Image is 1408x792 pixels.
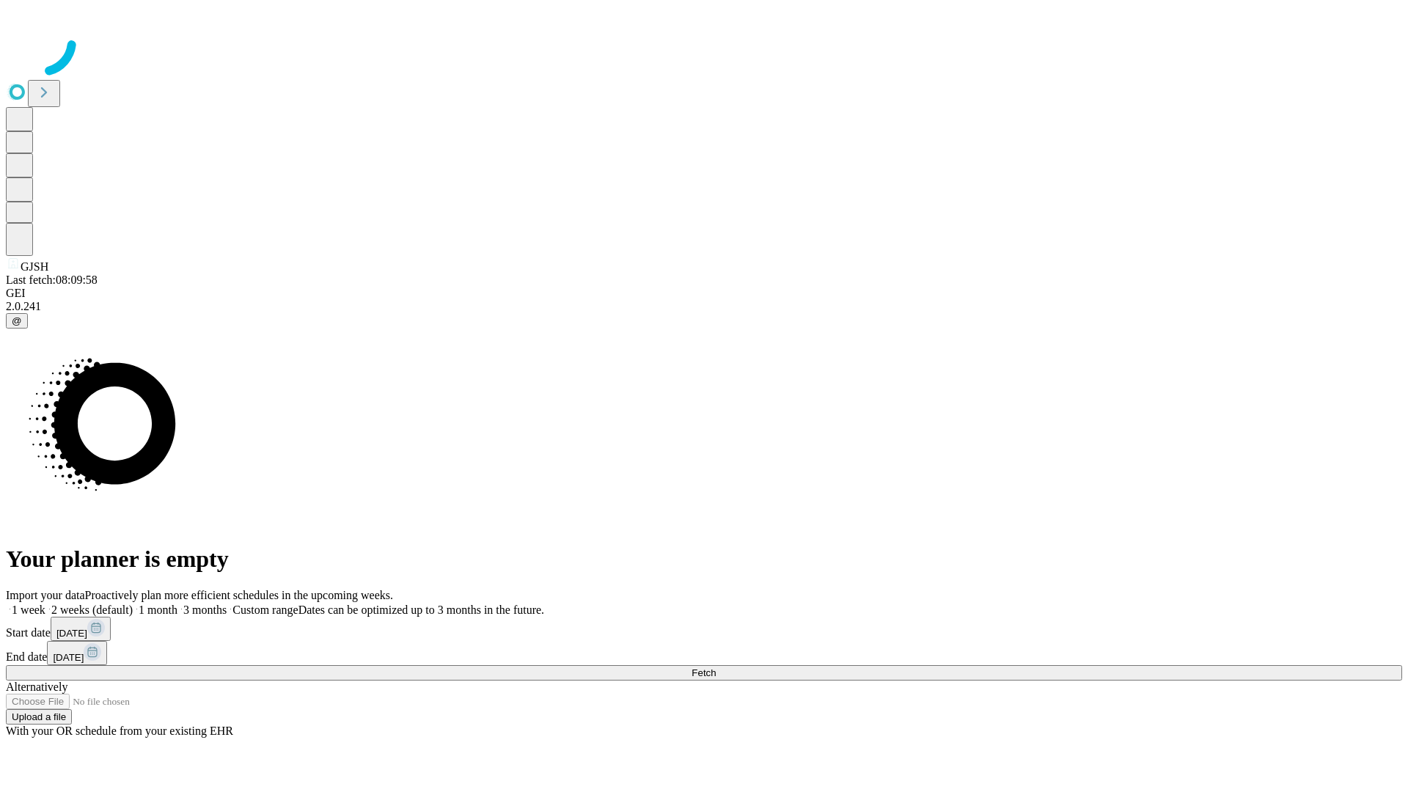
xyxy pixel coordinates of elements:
[6,546,1402,573] h1: Your planner is empty
[6,709,72,725] button: Upload a file
[6,589,85,601] span: Import your data
[12,604,45,616] span: 1 week
[6,681,67,693] span: Alternatively
[12,315,22,326] span: @
[6,300,1402,313] div: 2.0.241
[21,260,48,273] span: GJSH
[183,604,227,616] span: 3 months
[85,589,393,601] span: Proactively plan more efficient schedules in the upcoming weeks.
[6,665,1402,681] button: Fetch
[6,313,28,329] button: @
[6,725,233,737] span: With your OR schedule from your existing EHR
[47,641,107,665] button: [DATE]
[232,604,298,616] span: Custom range
[53,652,84,663] span: [DATE]
[6,617,1402,641] div: Start date
[6,287,1402,300] div: GEI
[6,274,98,286] span: Last fetch: 08:09:58
[139,604,177,616] span: 1 month
[56,628,87,639] span: [DATE]
[51,617,111,641] button: [DATE]
[298,604,544,616] span: Dates can be optimized up to 3 months in the future.
[692,667,716,678] span: Fetch
[6,641,1402,665] div: End date
[51,604,133,616] span: 2 weeks (default)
